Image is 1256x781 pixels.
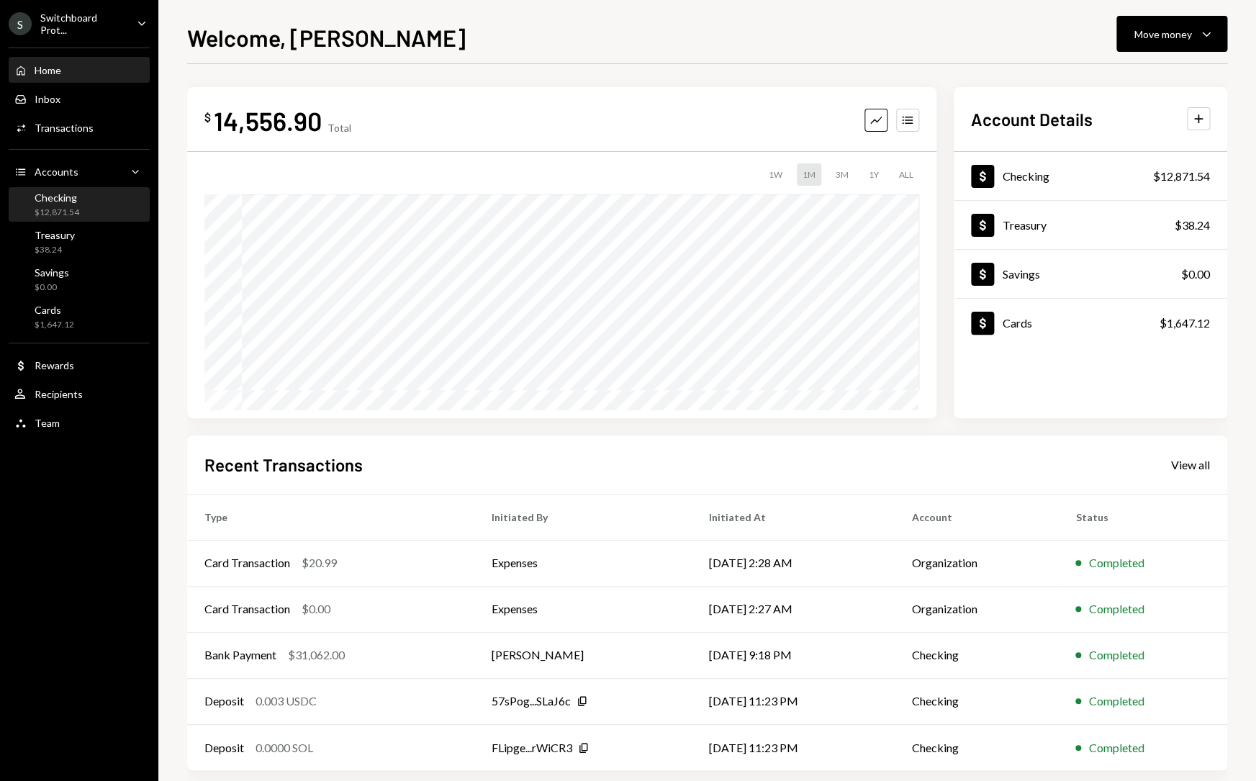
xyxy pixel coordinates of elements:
[35,166,78,178] div: Accounts
[492,739,572,757] div: FLipge...rWiCR3
[691,632,894,678] td: [DATE] 9:18 PM
[954,152,1227,200] a: Checking$12,871.54
[1003,169,1049,183] div: Checking
[1160,315,1210,332] div: $1,647.12
[204,739,244,757] div: Deposit
[35,229,75,241] div: Treasury
[35,266,69,279] div: Savings
[763,163,788,186] div: 1W
[35,304,74,316] div: Cards
[187,23,466,52] h1: Welcome, [PERSON_NAME]
[894,632,1058,678] td: Checking
[1171,456,1210,472] a: View all
[1116,16,1227,52] button: Move money
[894,724,1058,770] td: Checking
[204,110,211,125] div: $
[204,554,290,572] div: Card Transaction
[691,540,894,586] td: [DATE] 2:28 AM
[35,417,60,429] div: Team
[474,540,692,586] td: Expenses
[1088,739,1144,757] div: Completed
[474,586,692,632] td: Expenses
[1003,218,1047,232] div: Treasury
[256,692,317,710] div: 0.003 USDC
[327,122,351,134] div: Total
[214,104,322,137] div: 14,556.90
[797,163,821,186] div: 1M
[9,12,32,35] div: S
[1088,692,1144,710] div: Completed
[40,12,125,36] div: Switchboard Prot...
[1134,27,1192,42] div: Move money
[9,352,150,378] a: Rewards
[894,494,1058,540] th: Account
[894,586,1058,632] td: Organization
[1181,266,1210,283] div: $0.00
[35,319,74,331] div: $1,647.12
[35,244,75,256] div: $38.24
[1003,267,1040,281] div: Savings
[474,494,692,540] th: Initiated By
[691,724,894,770] td: [DATE] 11:23 PM
[1088,554,1144,572] div: Completed
[35,359,74,371] div: Rewards
[9,86,150,112] a: Inbox
[1088,646,1144,664] div: Completed
[691,586,894,632] td: [DATE] 2:27 AM
[1058,494,1227,540] th: Status
[1088,600,1144,618] div: Completed
[35,191,79,204] div: Checking
[35,93,60,105] div: Inbox
[954,201,1227,249] a: Treasury$38.24
[256,739,313,757] div: 0.0000 SOL
[474,632,692,678] td: [PERSON_NAME]
[302,600,330,618] div: $0.00
[691,678,894,724] td: [DATE] 11:23 PM
[35,122,94,134] div: Transactions
[302,554,337,572] div: $20.99
[893,163,919,186] div: ALL
[35,388,83,400] div: Recipients
[894,678,1058,724] td: Checking
[971,107,1093,131] h2: Account Details
[492,692,571,710] div: 57sPog...SLaJ6c
[9,262,150,297] a: Savings$0.00
[288,646,345,664] div: $31,062.00
[9,114,150,140] a: Transactions
[954,250,1227,298] a: Savings$0.00
[204,692,244,710] div: Deposit
[894,540,1058,586] td: Organization
[9,299,150,334] a: Cards$1,647.12
[9,57,150,83] a: Home
[35,64,61,76] div: Home
[691,494,894,540] th: Initiated At
[1153,168,1210,185] div: $12,871.54
[830,163,854,186] div: 3M
[204,453,363,477] h2: Recent Transactions
[35,207,79,219] div: $12,871.54
[1171,458,1210,472] div: View all
[9,187,150,222] a: Checking$12,871.54
[863,163,885,186] div: 1Y
[35,281,69,294] div: $0.00
[204,646,276,664] div: Bank Payment
[9,225,150,259] a: Treasury$38.24
[9,410,150,435] a: Team
[9,381,150,407] a: Recipients
[1003,316,1032,330] div: Cards
[1175,217,1210,234] div: $38.24
[204,600,290,618] div: Card Transaction
[954,299,1227,347] a: Cards$1,647.12
[9,158,150,184] a: Accounts
[187,494,474,540] th: Type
